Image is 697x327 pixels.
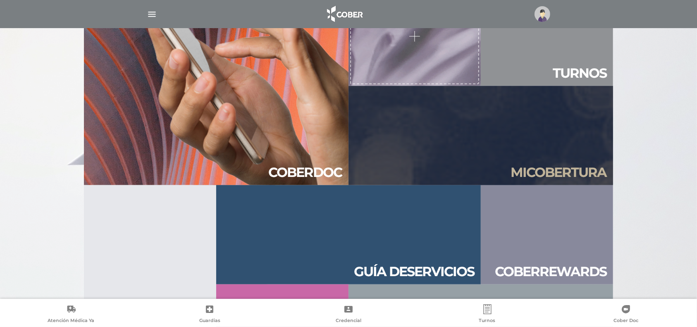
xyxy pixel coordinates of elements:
a: Micobertura [348,86,613,185]
a: Credencial [279,304,418,325]
span: Turnos [479,317,496,325]
img: Cober_menu-lines-white.svg [147,9,157,19]
h2: Guía de servicios [354,264,474,279]
img: logo_cober_home-white.png [322,4,366,24]
span: Cober Doc [613,317,638,325]
img: profile-placeholder.svg [535,6,550,22]
a: Guardias [141,304,279,325]
span: Guardias [199,317,220,325]
h2: Tur nos [553,65,606,81]
span: Atención Médica Ya [48,317,94,325]
h2: Cober doc [268,165,342,180]
a: Guía deservicios [216,185,481,284]
a: Atención Médica Ya [2,304,141,325]
span: Credencial [336,317,361,325]
h2: Mi cober tura [511,165,606,180]
a: Coberrewards [481,185,613,284]
a: Turnos [418,304,557,325]
a: Cober Doc [556,304,695,325]
h2: Cober rewa rds [495,264,606,279]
